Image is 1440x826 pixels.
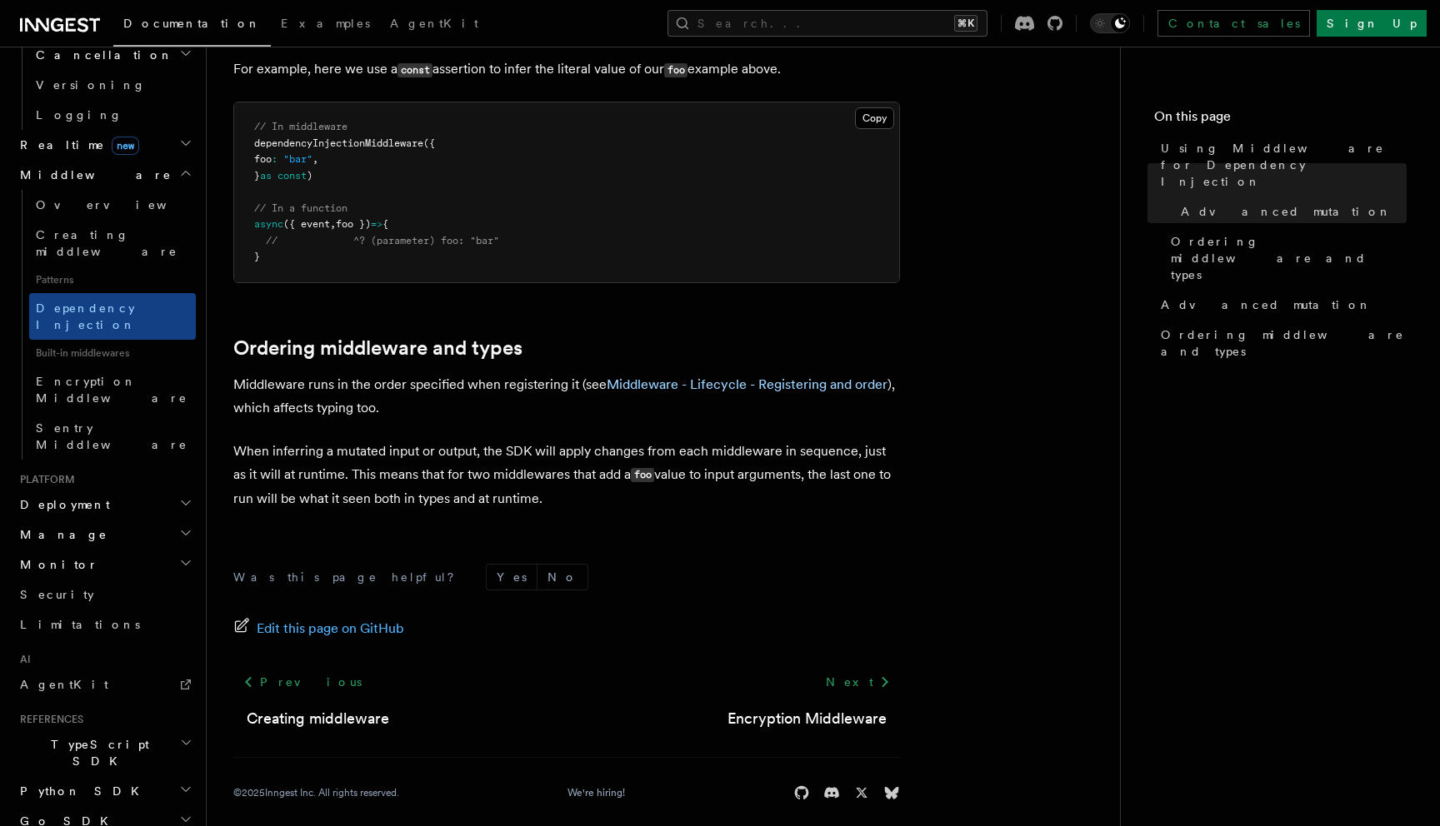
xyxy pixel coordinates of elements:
[233,667,371,697] a: Previous
[254,153,272,165] span: foo
[233,336,522,360] a: Ordering middleware and types
[13,669,196,699] a: AgentKit
[13,783,149,799] span: Python SDK
[29,47,173,63] span: Cancellation
[1317,10,1427,37] a: Sign Up
[29,40,196,70] button: Cancellation
[1181,203,1392,220] span: Advanced mutation
[29,413,196,460] a: Sentry Middleware
[13,713,83,726] span: References
[397,63,432,77] code: const
[272,153,277,165] span: :
[233,373,900,420] p: Middleware runs in the order specified when registering it (see ), which affects typing too.
[1174,197,1407,226] a: Advanced mutation
[254,202,347,214] span: // In a function
[607,376,887,392] a: Middleware - Lifecycle - Registering and order
[20,678,108,691] span: AgentKit
[1154,320,1407,366] a: Ordering middleware and types
[36,198,207,211] span: Overview
[390,17,478,30] span: AgentKit
[537,565,587,590] button: No
[727,707,887,730] a: Encryption Middleware
[423,137,435,149] span: ({
[567,786,625,799] a: We're hiring!
[13,776,196,806] button: Python SDK
[29,293,196,340] a: Dependency Injection
[20,588,94,601] span: Security
[13,610,196,639] a: Limitations
[1161,326,1407,360] span: Ordering middleware and types
[266,235,499,246] span: // ^? (parameter) foo: "bar"
[487,565,537,590] button: Yes
[36,228,177,258] span: Creating middleware
[664,63,687,77] code: foo
[29,340,196,366] span: Built-in middlewares
[13,736,180,769] span: TypeScript SDK
[36,78,146,92] span: Versioning
[233,57,900,82] p: For example, here we use a assertion to infer the literal value of our example above.
[13,130,196,160] button: Realtimenew
[13,160,196,190] button: Middleware
[336,218,371,230] span: foo })
[36,375,187,405] span: Encryption Middleware
[816,667,900,697] a: Next
[855,107,894,129] button: Copy
[36,108,122,122] span: Logging
[247,707,389,730] a: Creating middleware
[112,137,139,155] span: new
[1161,296,1372,313] span: Advanced mutation
[36,421,187,451] span: Sentry Middleware
[29,70,196,100] a: Versioning
[330,218,336,230] span: ,
[13,653,31,666] span: AI
[1171,233,1407,283] span: Ordering middleware and types
[36,301,136,331] span: Dependency Injection
[29,190,196,220] a: Overview
[667,10,987,37] button: Search...⌘K
[13,550,196,580] button: Monitor
[13,190,196,460] div: Middleware
[254,121,347,132] span: // In middleware
[283,218,330,230] span: ({ event
[13,580,196,610] a: Security
[307,170,312,182] span: )
[123,17,261,30] span: Documentation
[113,5,271,47] a: Documentation
[371,218,382,230] span: =>
[233,786,399,799] div: © 2025 Inngest Inc. All rights reserved.
[1154,290,1407,320] a: Advanced mutation
[254,170,260,182] span: }
[254,218,283,230] span: async
[233,617,404,640] a: Edit this page on GitHub
[1164,226,1407,290] a: Ordering middleware and types
[29,366,196,413] a: Encryption Middleware
[29,100,196,130] a: Logging
[29,266,196,293] span: Patterns
[13,556,98,573] span: Monitor
[1157,10,1310,37] a: Contact sales
[1154,107,1407,133] h4: On this page
[260,170,272,182] span: as
[13,490,196,520] button: Deployment
[257,617,404,640] span: Edit this page on GitHub
[281,17,370,30] span: Examples
[382,218,388,230] span: {
[271,5,380,45] a: Examples
[283,153,312,165] span: "bar"
[13,729,196,776] button: TypeScript SDK
[631,468,654,482] code: foo
[254,137,423,149] span: dependencyInjectionMiddleware
[13,167,172,183] span: Middleware
[954,15,977,32] kbd: ⌘K
[233,569,466,585] p: Was this page helpful?
[277,170,307,182] span: const
[29,220,196,266] a: Creating middleware
[312,153,318,165] span: ,
[1161,140,1407,190] span: Using Middleware for Dependency Injection
[254,251,260,262] span: }
[380,5,488,45] a: AgentKit
[20,618,140,631] span: Limitations
[13,520,196,550] button: Manage
[13,496,110,513] span: Deployment
[233,440,900,510] p: When inferring a mutated input or output, the SDK will apply changes from each middleware in sequ...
